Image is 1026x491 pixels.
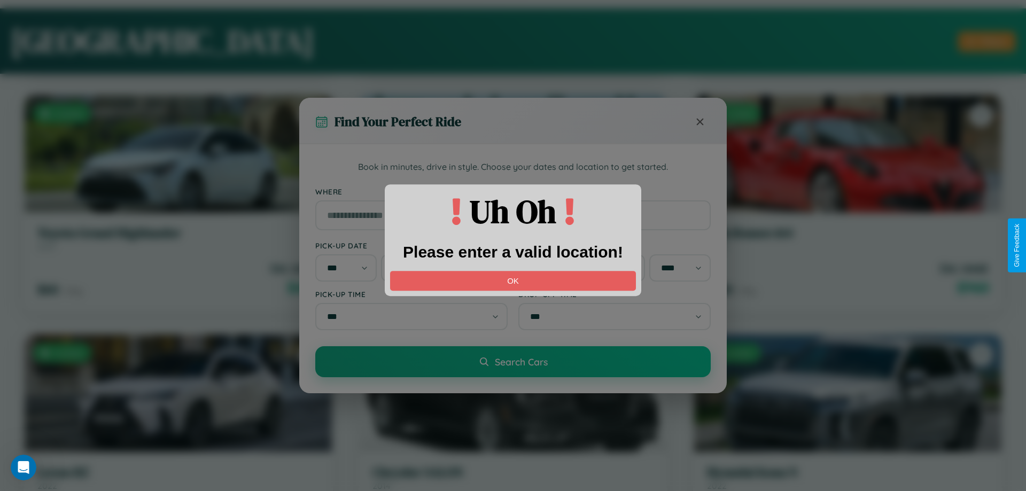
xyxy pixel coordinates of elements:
[518,290,711,299] label: Drop-off Time
[315,241,508,250] label: Pick-up Date
[518,241,711,250] label: Drop-off Date
[315,290,508,299] label: Pick-up Time
[495,356,548,368] span: Search Cars
[315,160,711,174] p: Book in minutes, drive in style. Choose your dates and location to get started.
[335,113,461,130] h3: Find Your Perfect Ride
[315,187,711,196] label: Where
